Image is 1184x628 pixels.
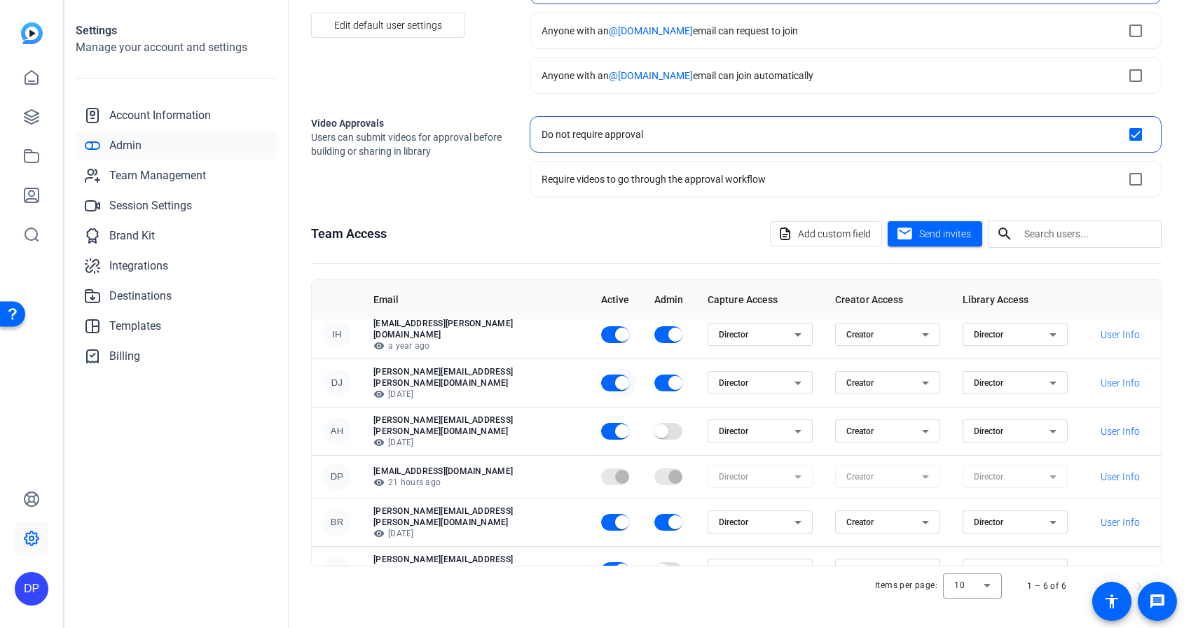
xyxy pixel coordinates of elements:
[109,137,142,154] span: Admin
[974,378,1003,388] span: Director
[373,389,579,400] p: [DATE]
[311,13,465,38] button: Edit default user settings
[609,25,693,36] span: @[DOMAIN_NAME]
[951,280,1079,319] th: Library Access
[542,69,813,83] div: Anyone with an email can join automatically
[373,389,385,400] mat-icon: visibility
[109,288,172,305] span: Destinations
[311,130,507,158] span: Users can submit videos for approval before building or sharing in library
[109,318,161,335] span: Templates
[643,280,696,319] th: Admin
[974,330,1003,340] span: Director
[1090,322,1150,347] button: User Info
[76,342,277,370] a: Billing
[1103,593,1120,610] mat-icon: accessibility
[373,477,579,488] p: 21 hours ago
[1101,515,1140,529] span: User Info
[373,554,579,576] p: [PERSON_NAME][EMAIL_ADDRESS][DOMAIN_NAME]
[542,24,798,38] div: Anyone with an email can request to join
[373,366,579,389] p: [PERSON_NAME][EMAIL_ADDRESS][PERSON_NAME][DOMAIN_NAME]
[696,280,824,319] th: Capture Access
[373,505,579,528] p: [PERSON_NAME][EMAIL_ADDRESS][PERSON_NAME][DOMAIN_NAME]
[988,225,1021,242] mat-icon: search
[542,172,766,186] div: Require videos to go through the approval workflow
[1122,569,1156,603] button: Next page
[76,102,277,130] a: Account Information
[373,318,579,340] p: [EMAIL_ADDRESS][PERSON_NAME][DOMAIN_NAME]
[362,280,590,319] th: Email
[311,224,387,244] h1: Team Access
[323,417,351,445] div: AH
[76,252,277,280] a: Integrations
[719,426,748,436] span: Director
[1089,569,1122,603] button: Previous page
[109,228,155,244] span: Brand Kit
[974,517,1003,527] span: Director
[846,330,874,340] span: Creator
[846,517,874,527] span: Creator
[373,437,385,448] mat-icon: visibility
[719,330,748,340] span: Director
[76,222,277,250] a: Brand Kit
[76,132,277,160] a: Admin
[109,348,140,365] span: Billing
[974,426,1003,436] span: Director
[1090,510,1150,535] button: User Info
[719,517,748,527] span: Director
[373,414,579,437] p: [PERSON_NAME][EMAIL_ADDRESS][PERSON_NAME][DOMAIN_NAME]
[1101,564,1140,578] span: User Info
[846,378,874,388] span: Creator
[15,572,48,606] div: DP
[373,528,385,539] mat-icon: visibility
[590,280,643,319] th: Active
[323,463,351,491] div: DP
[323,321,351,349] div: IH
[373,477,385,488] mat-icon: visibility
[1101,424,1140,438] span: User Info
[875,578,937,592] div: Items per page:
[76,192,277,220] a: Session Settings
[76,282,277,310] a: Destinations
[1101,376,1140,390] span: User Info
[1101,470,1140,484] span: User Info
[76,312,277,340] a: Templates
[334,12,442,39] span: Edit default user settings
[824,280,951,319] th: Creator Access
[109,107,211,124] span: Account Information
[1024,225,1150,242] input: Search users...
[323,557,351,585] div: CN
[373,340,579,351] p: a year ago
[21,22,43,44] img: blue-gradient.svg
[373,466,579,477] p: [EMAIL_ADDRESS][DOMAIN_NAME]
[1027,579,1066,593] div: 1 – 6 of 6
[888,221,982,246] button: Send invites
[76,39,277,56] h2: Manage your account and settings
[311,116,507,130] h2: Video Approvals
[323,508,351,536] div: BR
[76,22,277,39] h1: Settings
[109,258,168,274] span: Integrations
[1090,464,1150,489] button: User Info
[373,340,385,351] mat-icon: visibility
[373,528,579,539] p: [DATE]
[846,426,874,436] span: Creator
[896,225,914,243] mat-icon: mail
[1090,419,1150,444] button: User Info
[1090,558,1150,583] button: User Info
[719,378,748,388] span: Director
[1149,593,1166,610] mat-icon: message
[798,221,871,247] span: Add custom field
[373,437,579,448] p: [DATE]
[1101,328,1140,342] span: User Info
[1090,370,1150,396] button: User Info
[323,369,351,397] div: DJ
[770,221,882,246] button: Add custom field
[542,127,643,141] div: Do not require approval
[76,162,277,190] a: Team Management
[109,197,192,214] span: Session Settings
[609,70,693,81] span: @[DOMAIN_NAME]
[109,167,206,184] span: Team Management
[919,227,971,242] span: Send invites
